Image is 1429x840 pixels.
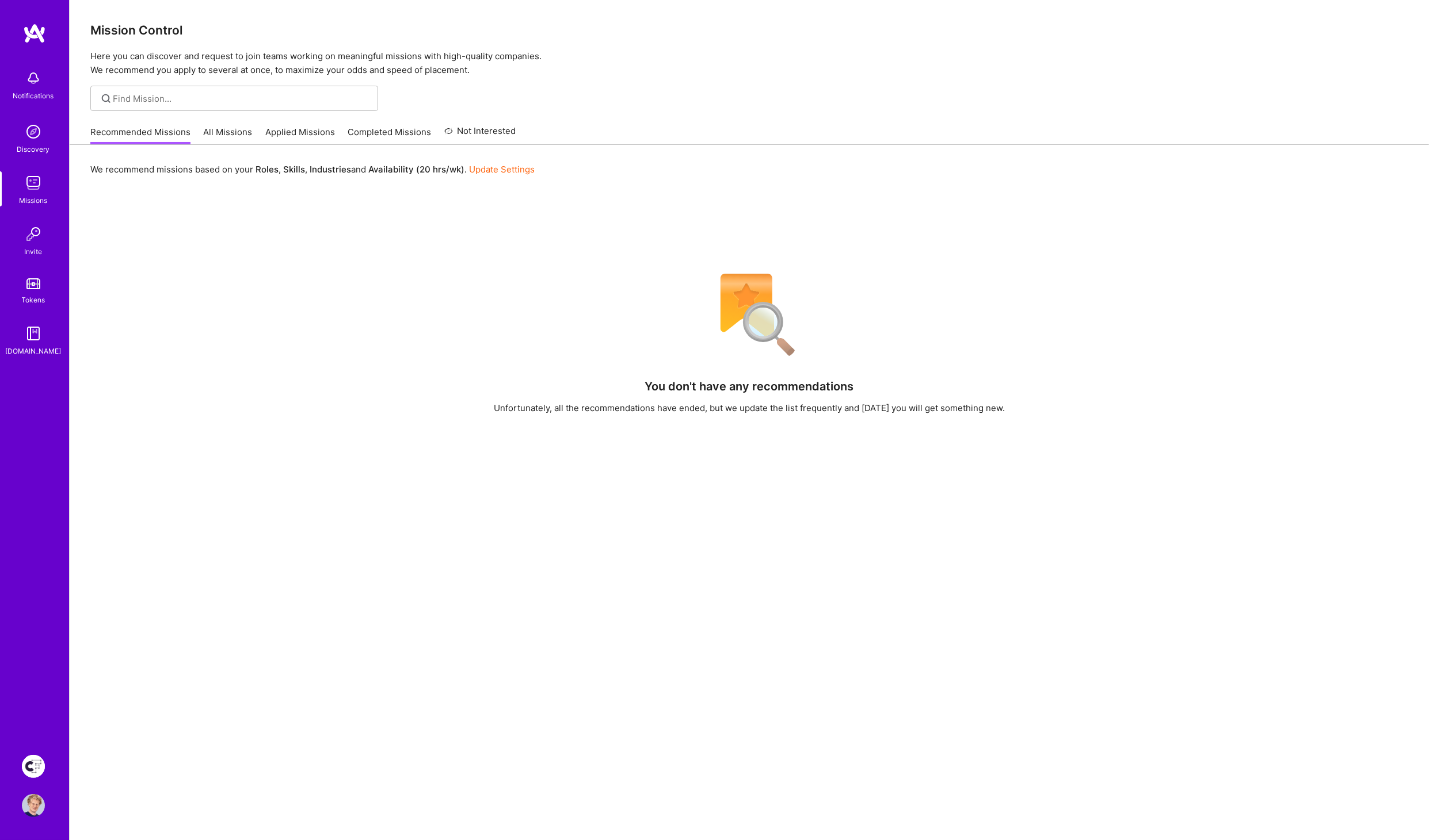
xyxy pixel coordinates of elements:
[19,755,48,778] a: Creative Fabrica Project Team
[90,163,535,175] p: We recommend missions based on your , , and .
[26,278,40,289] img: tokens
[22,223,45,246] img: Invite
[90,126,190,145] a: Recommended Missions
[22,120,45,143] img: discovery
[22,67,45,90] img: bell
[22,171,45,194] img: teamwork
[25,246,43,258] div: Invite
[368,164,464,175] b: Availability (20 hrs/wk)
[17,143,50,155] div: Discovery
[22,794,45,817] img: User Avatar
[283,164,305,175] b: Skills
[113,93,369,105] input: Find Mission...
[310,164,351,175] b: Industries
[256,164,279,175] b: Roles
[6,345,62,357] div: [DOMAIN_NAME]
[265,126,335,145] a: Applied Missions
[469,164,535,175] a: Update Settings
[22,755,45,778] img: Creative Fabrica Project Team
[494,402,1005,414] div: Unfortunately, all the recommendations have ended, but we update the list frequently and [DATE] y...
[204,126,253,145] a: All Missions
[23,23,46,44] img: logo
[348,126,432,145] a: Completed Missions
[13,90,54,102] div: Notifications
[20,194,48,206] div: Missions
[22,322,45,345] img: guide book
[90,23,1408,37] h3: Mission Control
[645,379,854,393] h4: You don't have any recommendations
[100,92,113,105] i: icon SearchGrey
[90,49,1408,77] p: Here you can discover and request to join teams working on meaningful missions with high-quality ...
[22,294,45,306] div: Tokens
[19,794,48,817] a: User Avatar
[700,266,798,364] img: No Results
[444,124,516,145] a: Not Interested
